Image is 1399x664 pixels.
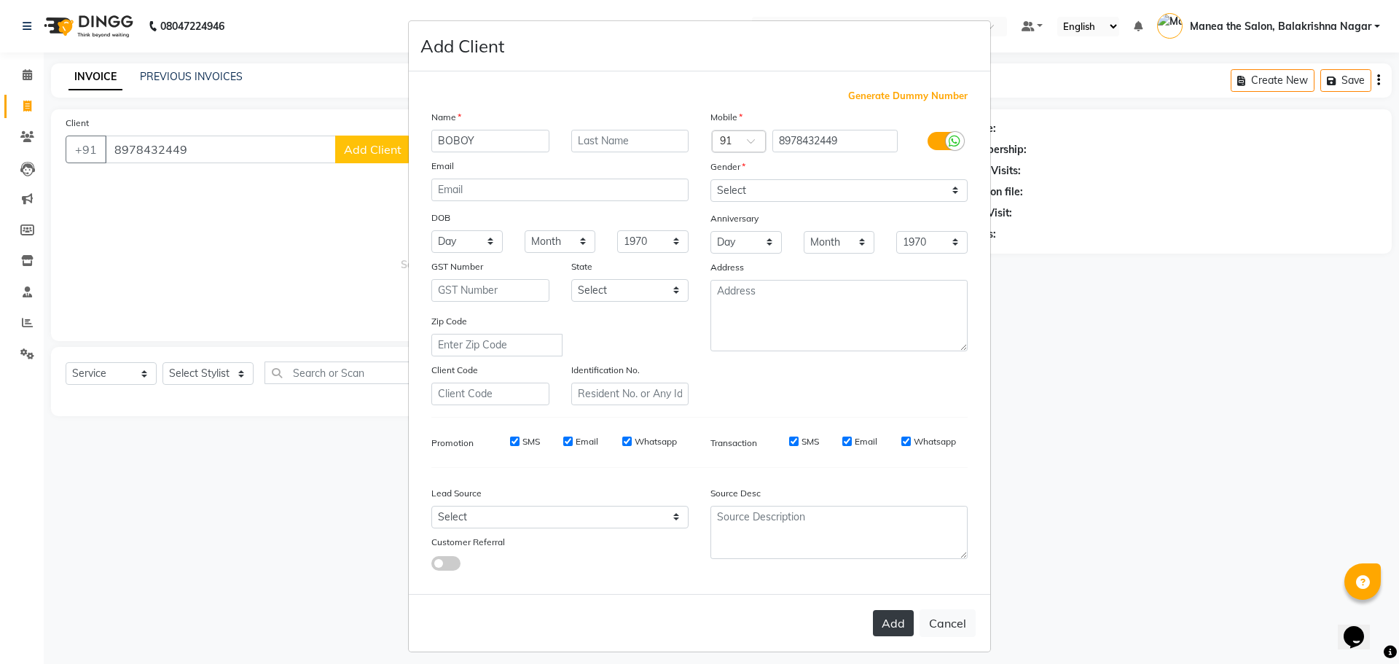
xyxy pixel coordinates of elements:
label: Whatsapp [635,435,677,448]
iframe: chat widget [1338,606,1384,649]
label: DOB [431,211,450,224]
label: Address [710,261,744,274]
label: GST Number [431,260,483,273]
input: GST Number [431,279,549,302]
label: Customer Referral [431,536,505,549]
label: Lead Source [431,487,482,500]
label: SMS [802,435,819,448]
label: Email [855,435,877,448]
label: Gender [710,160,745,173]
label: Whatsapp [914,435,956,448]
button: Add [873,610,914,636]
label: Email [576,435,598,448]
label: Promotion [431,437,474,450]
label: SMS [522,435,540,448]
label: Anniversary [710,212,759,225]
input: Mobile [772,130,898,152]
input: Enter Zip Code [431,334,563,356]
input: First Name [431,130,549,152]
label: Mobile [710,111,742,124]
h4: Add Client [420,33,504,59]
button: Cancel [920,609,976,637]
label: State [571,260,592,273]
label: Name [431,111,461,124]
label: Identification No. [571,364,640,377]
input: Last Name [571,130,689,152]
input: Client Code [431,383,549,405]
label: Source Desc [710,487,761,500]
label: Zip Code [431,315,467,328]
input: Email [431,179,689,201]
label: Transaction [710,437,757,450]
span: Generate Dummy Number [848,89,968,103]
label: Email [431,160,454,173]
label: Client Code [431,364,478,377]
input: Resident No. or Any Id [571,383,689,405]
